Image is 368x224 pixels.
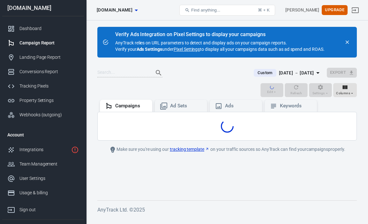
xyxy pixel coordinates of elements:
[249,68,327,78] button: Custom[DATE] － [DATE]
[19,68,79,75] div: Conversions Report
[170,103,202,109] div: Ad Sets
[2,5,84,11] div: [DOMAIN_NAME]
[2,200,84,217] a: Sign out
[19,54,79,61] div: Landing Page Report
[170,146,209,153] a: tracking template
[322,5,348,15] button: Upgrade
[225,103,257,109] div: Ads
[19,83,79,89] div: Tracking Pixels
[115,103,147,109] div: Campaigns
[336,90,350,96] span: Columns
[19,146,69,153] div: Integrations
[348,3,363,18] a: Sign out
[2,186,84,200] a: Usage & billing
[137,47,162,52] strong: Ads Settings
[2,93,84,108] a: Property Settings
[71,146,79,154] svg: 1 networks not verified yet
[255,70,275,76] span: Custom
[279,69,314,77] div: [DATE] － [DATE]
[115,31,325,38] div: Verify Ads Integration on Pixel Settings to display your campaigns
[280,103,312,109] div: Keywords
[346,193,362,208] iframe: Intercom live chat
[19,206,79,213] div: Sign out
[19,25,79,32] div: Dashboard
[19,97,79,104] div: Property Settings
[2,50,84,65] a: Landing Page Report
[19,175,79,182] div: User Settings
[19,189,79,196] div: Usage & billing
[2,157,84,171] a: Team Management
[97,69,148,77] input: Search...
[174,46,200,52] a: Pixel Settings
[258,8,270,12] div: ⌘ + K
[19,112,79,118] div: Webhooks (outgoing)
[94,4,140,16] button: [DOMAIN_NAME]
[2,79,84,93] a: Tracking Pixels
[19,40,79,46] div: Campaign Report
[191,8,220,12] span: Find anything...
[2,36,84,50] a: Campaign Report
[333,83,357,97] button: Columns
[2,108,84,122] a: Webhooks (outgoing)
[97,206,357,214] h6: AnyTrack Ltd. © 2025
[2,171,84,186] a: User Settings
[19,161,79,167] div: Team Management
[97,146,357,153] div: Make sure you're using our on your traffic sources so AnyTrack can find your campaigns properly.
[285,7,319,13] div: Account id: 1mtJKQgV
[151,65,166,81] button: Search
[2,21,84,36] a: Dashboard
[2,143,84,157] a: Integrations
[2,65,84,79] a: Conversions Report
[343,38,352,47] button: close
[179,5,275,16] button: Find anything...⌘ + K
[115,32,325,52] div: AnyTrack relies on URL parameters to detect and display ads on your campaign reports. Verify your...
[2,127,84,143] li: Account
[97,6,132,14] span: traderush.tech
